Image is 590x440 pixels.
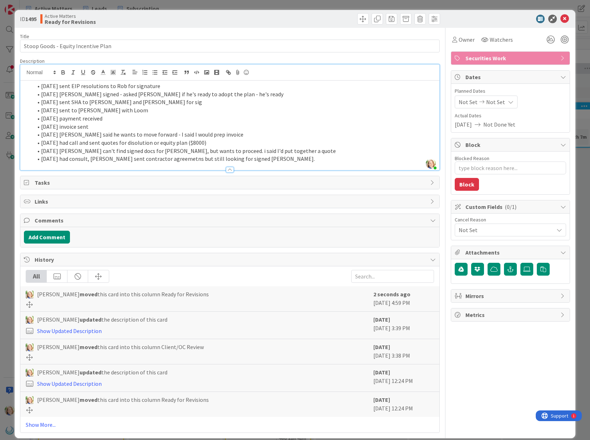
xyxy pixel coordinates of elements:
[80,396,97,403] b: moved
[35,255,426,264] span: History
[25,15,37,22] b: 1495
[26,270,47,282] div: All
[486,98,505,106] span: Not Set
[459,98,478,106] span: Not Set
[26,420,434,429] a: Show More...
[459,226,554,234] span: Not Set
[373,395,434,413] div: [DATE] 12:24 PM
[373,369,390,376] b: [DATE]
[465,248,557,257] span: Attachments
[483,120,515,129] span: Not Done Yet
[455,87,566,95] span: Planned Dates
[26,291,34,298] img: AD
[45,19,96,25] b: Ready for Revisions
[465,311,557,319] span: Metrics
[35,197,426,206] span: Links
[37,368,167,377] span: [PERSON_NAME] the description of this card
[455,120,472,129] span: [DATE]
[20,58,45,64] span: Description
[426,159,436,169] img: Sl300r1zNejTcUF0uYcJund7nRpyjiOK.jpg
[373,290,434,308] div: [DATE] 4:59 PM
[32,147,435,155] li: [DATE] [PERSON_NAME] can't find signed docs for [PERSON_NAME], but wants to proceed. i said I'd p...
[26,369,34,377] img: AD
[455,217,566,222] div: Cancel Reason
[37,315,167,324] span: [PERSON_NAME] the description of this card
[455,178,479,191] button: Block
[20,33,29,40] label: Title
[37,290,209,298] span: [PERSON_NAME] this card into this column Ready for Revisions
[80,343,97,351] b: moved
[26,343,34,351] img: AD
[80,369,101,376] b: updated
[45,13,96,19] span: Active Matters
[32,98,435,106] li: [DATE] sent SHA to [PERSON_NAME] and [PERSON_NAME] for sig
[373,316,390,323] b: [DATE]
[373,368,434,388] div: [DATE] 12:24 PM
[20,40,439,52] input: type card name here...
[465,140,557,149] span: Block
[373,396,390,403] b: [DATE]
[32,82,435,90] li: [DATE] sent EIP resolutions to Rob for signature
[465,73,557,81] span: Dates
[37,380,102,387] a: Show Updated Description
[35,216,426,225] span: Comments
[80,316,101,323] b: updated
[351,270,434,283] input: Search...
[37,3,39,9] div: 1
[37,395,209,404] span: [PERSON_NAME] this card into this column Ready for Revisions
[455,112,566,119] span: Actual Dates
[505,203,516,210] span: ( 0/1 )
[373,343,434,360] div: [DATE] 3:38 PM
[37,343,204,351] span: [PERSON_NAME] this card into this column Client/OC Review
[32,90,435,98] li: [DATE] [PERSON_NAME] signed - asked [PERSON_NAME] if he's ready to adopt the plan - he's ready
[32,139,435,147] li: [DATE] had call and sent quotes for disolution or equity plan ($8000)
[80,291,97,298] b: moved
[373,343,390,351] b: [DATE]
[459,35,475,44] span: Owner
[32,131,435,139] li: [DATE] [PERSON_NAME] said he wants to move forward - I said I would prep invoice
[37,327,102,334] a: Show Updated Description
[32,155,435,163] li: [DATE] had consult, [PERSON_NAME] sent contractor agreemetns but still looking for signed [PERSON...
[490,35,513,44] span: Watchers
[465,54,557,62] span: Securities Work
[26,396,34,404] img: AD
[32,123,435,131] li: [DATE] invoice sent
[455,155,489,162] label: Blocked Reason
[465,292,557,300] span: Mirrors
[24,231,70,244] button: Add Comment
[373,315,434,335] div: [DATE] 3:39 PM
[373,291,410,298] b: 2 seconds ago
[32,114,435,123] li: [DATE] payment received
[20,15,37,23] span: ID
[35,178,426,187] span: Tasks
[32,106,435,114] li: [DATE] sent to [PERSON_NAME] with Loom
[15,1,32,10] span: Support
[26,316,34,324] img: AD
[465,203,557,211] span: Custom Fields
